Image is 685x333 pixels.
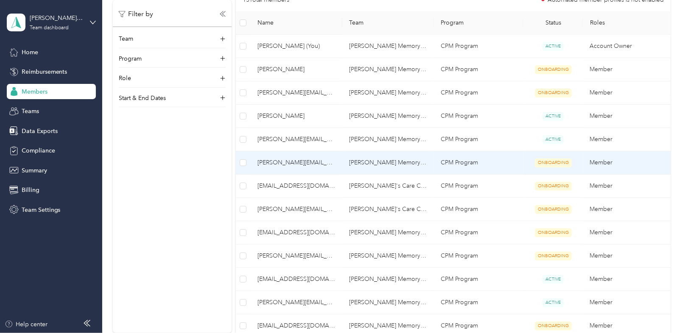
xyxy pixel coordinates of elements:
span: ONBOARDING [535,158,572,167]
span: Members [22,87,48,96]
span: [EMAIL_ADDRESS][DOMAIN_NAME] [257,228,336,237]
p: Team [119,35,133,44]
p: Start & End Dates [119,94,166,103]
td: xotchil@leezascareconnection.org [251,175,342,198]
td: Member [583,244,675,268]
span: ONBOARDING [535,228,572,237]
span: ACTIVE [542,112,564,121]
span: [EMAIL_ADDRESS][DOMAIN_NAME] [257,321,336,330]
span: [PERSON_NAME][EMAIL_ADDRESS][DOMAIN_NAME] [257,88,336,97]
span: ONBOARDING [535,252,572,261]
th: Status [523,11,583,35]
td: ONBOARDING [523,221,583,244]
span: [PERSON_NAME][EMAIL_ADDRESS][DOMAIN_NAME] [257,158,336,167]
td: CPM Program [434,58,523,81]
td: Member [583,151,675,175]
td: keira@leezascareconnection.org [251,268,342,291]
p: Program [119,54,142,63]
span: [PERSON_NAME][EMAIL_ADDRESS][DOMAIN_NAME] [257,205,336,214]
td: CPM Program [434,81,523,105]
td: Cece Rosopa (You) [251,35,342,58]
td: Member [583,58,675,81]
td: Leeza Gibbons Memory Foundation / AmeriCorps [342,58,434,81]
span: Summary [22,166,47,175]
td: Leeza Gibbons Memory Foundation / AmeriCorps [342,244,434,268]
td: Member [583,81,675,105]
td: CPM Program [434,268,523,291]
td: Leeza Gibbons Memory Foundation / AmeriCorps [342,35,434,58]
span: Compliance [22,146,55,155]
td: ONBOARDING [523,244,583,268]
span: ACTIVE [542,275,564,284]
span: Data Exports [22,127,58,136]
td: Member [583,221,675,244]
th: Program [434,11,523,35]
td: Leeza Gibbons Memory Foundation / AmeriCorps [342,151,434,175]
td: tiffany@leezascareconnection.org [251,291,342,314]
td: CPM Program [434,221,523,244]
span: ONBOARDING [535,65,572,74]
span: [EMAIL_ADDRESS][DOMAIN_NAME] [257,181,336,191]
td: Angela Membrino [251,105,342,128]
td: Leeza Gibbons Memory Foundation / AmeriCorps [342,291,434,314]
span: ACTIVE [542,298,564,307]
span: [PERSON_NAME] [257,111,336,121]
p: Filter by [119,9,153,19]
td: maya@leezascareconnection.org [251,244,342,268]
td: CPM Program [434,244,523,268]
div: Help center [5,320,48,329]
td: ONBOARDING [523,81,583,105]
td: CPM Program [434,35,523,58]
span: [PERSON_NAME] [257,65,336,74]
td: Account Owner [583,35,675,58]
td: Leeza Gibbons Memory Foundation / AmeriCorps [342,81,434,105]
div: Team dashboard [30,25,69,31]
span: [PERSON_NAME] (You) [257,42,336,51]
td: Leeza's Care Connection [342,175,434,198]
td: daphne@leezascareconnection.org [251,151,342,175]
td: diba@leezascareconnection.org [251,221,342,244]
span: ACTIVE [542,135,564,144]
span: [EMAIL_ADDRESS][DOMAIN_NAME] [257,275,336,284]
span: Home [22,48,38,57]
span: ONBOARDING [535,205,572,214]
th: Roles [583,11,675,35]
td: Leeza Gibbons Memory Foundation / AmeriCorps [342,105,434,128]
td: Leeza's Care Connection [342,198,434,221]
td: Member [583,175,675,198]
td: Leeza Gibbons Memory Foundation / AmeriCorps [342,221,434,244]
td: Leeza Gibbons Memory Foundation / AmeriCorps [342,128,434,151]
td: Member [583,128,675,151]
span: Billing [22,186,39,194]
span: ONBOARDING [535,89,572,97]
td: brianna@leezascareconnection.org [251,198,342,221]
span: Reimbursements [22,67,67,76]
td: CPM Program [434,128,523,151]
th: Name [251,11,342,35]
td: Brittany Gore [251,58,342,81]
span: [PERSON_NAME][EMAIL_ADDRESS][DOMAIN_NAME] [257,298,336,307]
span: Teams [22,107,39,116]
span: [PERSON_NAME][EMAIL_ADDRESS][DOMAIN_NAME] [257,251,336,261]
p: Role [119,74,131,83]
span: ONBOARDING [535,182,572,191]
td: jenny.e@leezascareconnection.org [251,81,342,105]
td: CPM Program [434,151,523,175]
td: Member [583,198,675,221]
span: ONBOARDING [535,322,572,330]
td: CPM Program [434,198,523,221]
td: Member [583,291,675,314]
th: Team [342,11,434,35]
iframe: Everlance-gr Chat Button Frame [637,286,685,333]
td: Member [583,105,675,128]
span: ACTIVE [542,42,564,51]
span: Name [257,19,336,26]
span: [PERSON_NAME][EMAIL_ADDRESS][DOMAIN_NAME] [257,135,336,144]
td: ONBOARDING [523,151,583,175]
td: felicia@leezascareconnection.org [251,128,342,151]
td: Member [583,268,675,291]
td: CPM Program [434,291,523,314]
td: Leeza Gibbons Memory Foundation / AmeriCorps [342,268,434,291]
td: CPM Program [434,175,523,198]
span: Team Settings [22,205,61,214]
